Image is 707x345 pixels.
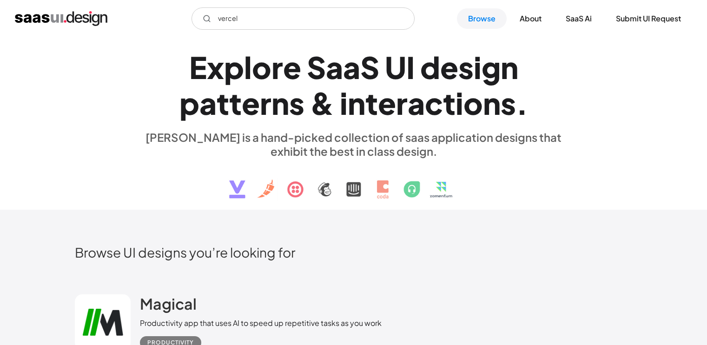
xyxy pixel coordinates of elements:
[360,49,379,85] div: S
[396,85,408,121] div: r
[516,85,528,121] div: .
[326,49,343,85] div: a
[75,244,633,260] h2: Browse UI designs you’re looking for
[224,49,244,85] div: p
[310,85,334,121] div: &
[140,130,568,158] div: [PERSON_NAME] is a hand-picked collection of saas application designs that exhibit the best in cl...
[420,49,440,85] div: d
[179,85,199,121] div: p
[482,49,501,85] div: g
[307,49,326,85] div: S
[501,49,518,85] div: n
[242,85,260,121] div: e
[189,49,207,85] div: E
[213,158,495,206] img: text, icon, saas logo
[140,318,382,329] div: Productivity app that uses AI to speed up repetitive tasks as you work
[443,85,456,121] div: t
[15,11,107,26] a: home
[457,8,507,29] a: Browse
[271,49,283,85] div: r
[348,85,365,121] div: n
[140,294,197,313] h2: Magical
[140,294,197,318] a: Magical
[425,85,443,121] div: c
[340,85,348,121] div: i
[555,8,603,29] a: SaaS Ai
[199,85,217,121] div: a
[463,85,483,121] div: o
[192,7,415,30] input: Search UI designs you're looking for...
[605,8,692,29] a: Submit UI Request
[244,49,252,85] div: l
[456,85,463,121] div: i
[509,8,553,29] a: About
[440,49,458,85] div: e
[365,85,378,121] div: t
[229,85,242,121] div: t
[271,85,289,121] div: n
[458,49,474,85] div: s
[192,7,415,30] form: Email Form
[207,49,224,85] div: x
[217,85,229,121] div: t
[474,49,482,85] div: i
[378,85,396,121] div: e
[260,85,271,121] div: r
[343,49,360,85] div: a
[283,49,301,85] div: e
[408,85,425,121] div: a
[501,85,516,121] div: s
[252,49,271,85] div: o
[289,85,304,121] div: s
[483,85,501,121] div: n
[385,49,406,85] div: U
[406,49,415,85] div: I
[140,49,568,121] h1: Explore SaaS UI design patterns & interactions.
